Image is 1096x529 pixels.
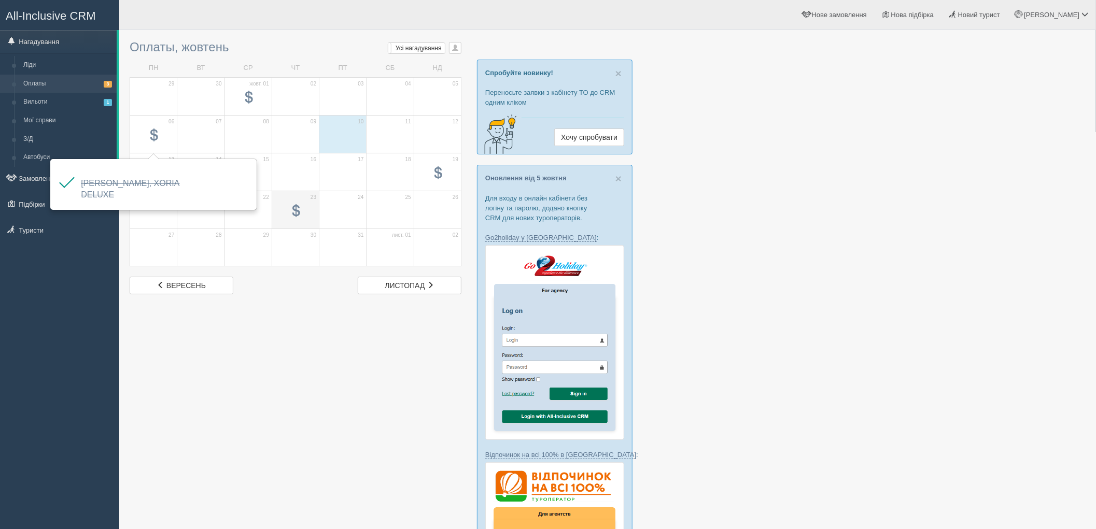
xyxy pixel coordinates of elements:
[485,233,624,242] p: :
[405,80,411,88] span: 04
[485,88,624,107] p: Переносьте заявки з кабінету ТО до CRM одним кліком
[358,194,363,201] span: 24
[81,179,179,199] a: [PERSON_NAME], XORIA DELUXE
[453,232,458,239] span: 02
[216,232,221,239] span: 28
[485,245,624,439] img: go2holiday-login-via-crm-for-travel-agents.png
[19,130,117,149] a: З/Д
[6,9,96,22] span: All-Inclusive CRM
[104,81,112,88] span: 3
[615,173,622,184] span: ×
[453,118,458,125] span: 12
[358,277,461,294] a: листопад
[177,59,224,77] td: ВТ
[405,118,411,125] span: 11
[216,156,221,163] span: 14
[554,128,624,146] a: Хочу спробувати
[485,450,624,460] p: :
[311,80,316,88] span: 02
[485,193,624,223] p: Для входу в онлайн кабінети без логіну та паролю, додано кнопку CRM для нових туроператорів.
[224,59,272,77] td: СР
[1024,11,1079,19] span: [PERSON_NAME]
[263,156,269,163] span: 15
[311,118,316,125] span: 09
[168,80,174,88] span: 29
[263,232,269,239] span: 29
[168,232,174,239] span: 27
[263,118,269,125] span: 08
[216,80,221,88] span: 30
[405,156,411,163] span: 18
[249,80,269,88] span: жовт. 01
[130,277,233,294] a: вересень
[414,59,461,77] td: НД
[19,148,117,167] a: Автобуси
[130,59,177,77] td: ПН
[168,156,174,163] span: 13
[358,232,363,239] span: 31
[19,111,117,130] a: Мої справи
[168,118,174,125] span: 06
[485,451,636,459] a: Відпочинок на всі 100% в [GEOGRAPHIC_DATA]
[453,194,458,201] span: 26
[19,75,117,93] a: Оплаты3
[216,118,221,125] span: 07
[477,113,519,155] img: creative-idea-2907357.png
[405,194,411,201] span: 25
[396,45,442,52] span: Усі нагадування
[319,59,367,77] td: ПТ
[358,156,363,163] span: 17
[615,173,622,184] button: Close
[130,40,461,54] h3: Оплаты, жовтень
[358,80,363,88] span: 03
[615,67,622,79] span: ×
[485,68,624,78] p: Спробуйте новинку!
[958,11,1000,19] span: Новий турист
[358,118,363,125] span: 10
[311,156,316,163] span: 16
[812,11,867,19] span: Нове замовлення
[485,174,567,182] a: Оновлення від 5 жовтня
[1,1,119,29] a: All-Inclusive CRM
[19,56,117,75] a: Ліди
[166,281,206,290] span: вересень
[453,156,458,163] span: 19
[367,59,414,77] td: СБ
[891,11,934,19] span: Нова підбірка
[311,194,316,201] span: 23
[392,232,411,239] span: лист. 01
[385,281,425,290] span: листопад
[272,59,319,77] td: ЧТ
[19,93,117,111] a: Вильоти1
[263,194,269,201] span: 22
[104,99,112,106] span: 1
[453,80,458,88] span: 05
[485,234,597,242] a: Go2holiday у [GEOGRAPHIC_DATA]
[311,232,316,239] span: 30
[615,68,622,79] button: Close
